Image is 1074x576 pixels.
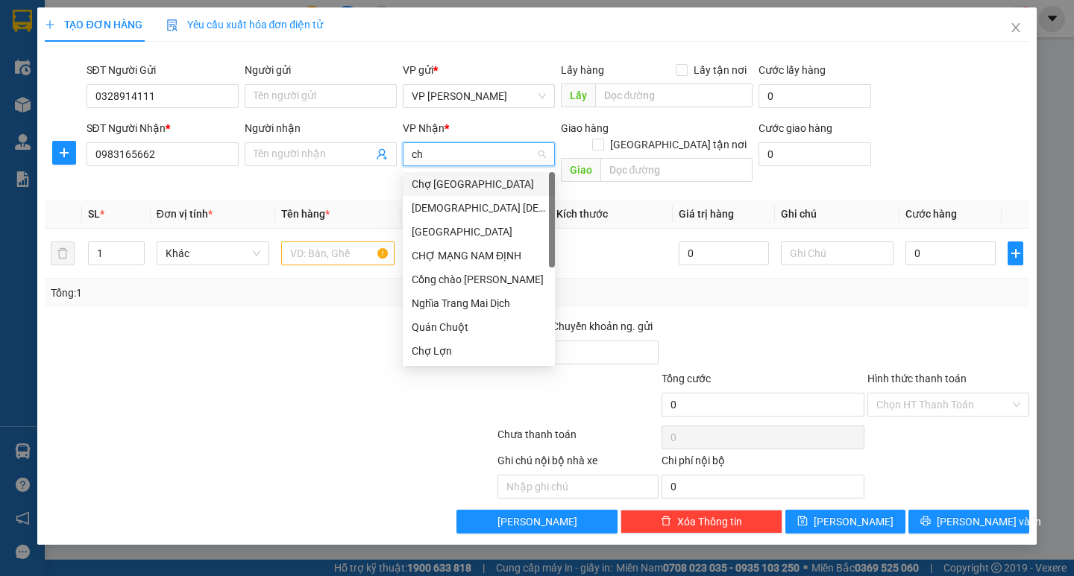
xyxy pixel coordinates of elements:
div: Chợ [GEOGRAPHIC_DATA] [412,176,546,192]
div: SĐT Người Nhận [87,120,239,136]
span: Kích thước [556,208,608,220]
div: SĐT Người Gửi [87,62,239,78]
div: Nghĩa Trang Mai Dịch [412,295,546,311]
div: Tổng: 1 [51,285,415,301]
button: delete [51,241,75,265]
input: Cước giao hàng [759,142,871,166]
span: Giao [561,158,600,182]
label: Cước lấy hàng [759,64,826,76]
span: 14 [PERSON_NAME], [PERSON_NAME] [43,54,183,93]
button: [PERSON_NAME] [456,510,618,534]
span: [PERSON_NAME] và In [937,513,1041,530]
span: Lấy tận nơi [688,62,753,78]
div: Quán Chuột [403,315,555,339]
div: CHỢ MẠNG NAM ĐỊNH [412,247,546,264]
span: Lấy [561,83,595,107]
div: Cồng chào Hoài Đức [403,268,555,291]
button: deleteXóa Thông tin [621,510,782,534]
div: VP gửi [403,62,555,78]
input: Cước lấy hàng [759,84,871,108]
div: Ghi chú nội bộ nhà xe [497,452,659,475]
div: Chợ Đồng Hòa [403,172,555,196]
strong: HOTLINE : [87,22,137,33]
input: Dọc đường [595,83,753,107]
span: Chuyển khoản ng. gửi [546,318,659,335]
span: Đơn vị tính [157,208,213,220]
span: Yêu cầu xuất hóa đơn điện tử [166,19,324,31]
span: plus [1008,247,1022,259]
span: plus [53,147,75,159]
span: Tổng cước [662,373,711,384]
span: save [797,516,808,528]
button: printer[PERSON_NAME] và In [908,510,1029,534]
button: Close [995,7,1037,49]
button: plus [52,141,76,165]
div: CHÂU GIANG [403,220,555,244]
span: Xóa Thông tin [677,513,742,530]
strong: CÔNG TY VẬN TẢI ĐỨC TRƯỞNG [32,8,192,19]
span: Tên hàng [281,208,330,220]
input: Dọc đường [600,158,753,182]
div: Người nhận [245,120,397,136]
input: Nhập ghi chú [497,475,659,499]
span: Giá trị hàng [679,208,734,220]
button: save[PERSON_NAME] [785,510,905,534]
span: VP Nhận [403,122,445,134]
span: SL [88,208,100,220]
label: Hình thức thanh toán [867,373,967,384]
span: [PERSON_NAME] [814,513,894,530]
input: 0 [679,241,769,265]
input: Ghi Chú [781,241,894,265]
span: Giao hàng [561,122,609,134]
span: close [1010,22,1022,34]
div: Chi phí nội bộ [662,452,864,475]
span: [GEOGRAPHIC_DATA] tận nơi [604,136,753,153]
div: [DEMOGRAPHIC_DATA] [DEMOGRAPHIC_DATA] [412,200,546,216]
div: Nghĩa Trang Mai Dịch [403,291,555,315]
span: TẠO ĐƠN HÀNG [45,19,142,31]
div: Cồng chào [PERSON_NAME] [412,271,546,288]
span: 0888181199 [50,101,116,113]
span: Cước hàng [905,208,957,220]
div: Chợ Lợn [403,339,555,363]
input: VD: Bàn, Ghế [281,241,394,265]
button: plus [1008,241,1023,265]
span: printer [920,516,931,528]
span: plus [45,19,55,30]
span: Gửi [11,60,27,72]
span: Khác [166,242,260,265]
span: [PERSON_NAME] [497,513,577,530]
th: Ghi chú [775,200,899,229]
span: VP [PERSON_NAME] - [43,54,183,93]
label: Cước giao hàng [759,122,832,134]
span: - [43,38,47,51]
span: Lấy hàng [561,64,604,76]
img: icon [166,19,178,31]
div: Chợ Lợn [412,343,546,359]
div: Chưa thanh toán [496,426,661,452]
div: Chùa Bồ Đề [403,196,555,220]
div: Người gửi [245,62,397,78]
span: VP Trần Bình [412,85,546,107]
span: delete [661,516,671,528]
span: - [46,101,116,113]
span: user-add [376,148,388,160]
div: CHỢ MẠNG NAM ĐỊNH [403,244,555,268]
div: [GEOGRAPHIC_DATA] [412,224,546,240]
div: Quán Chuột [412,319,546,335]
